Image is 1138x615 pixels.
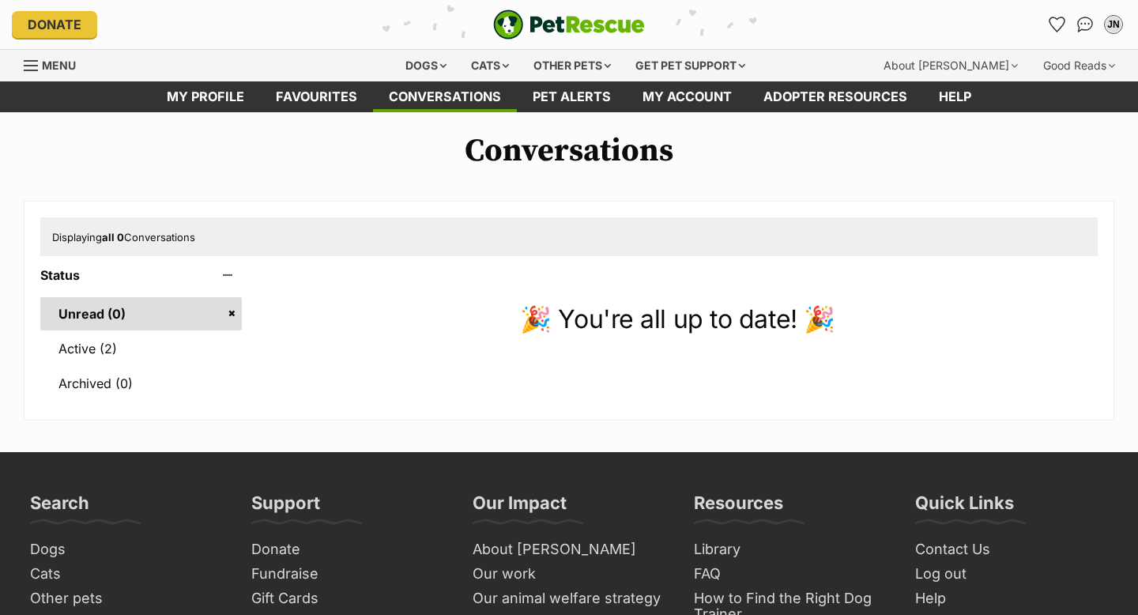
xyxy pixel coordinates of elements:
[1077,17,1094,32] img: chat-41dd97257d64d25036548639549fe6c8038ab92f7586957e7f3b1b290dea8141.svg
[748,81,923,112] a: Adopter resources
[258,300,1098,338] p: 🎉 You're all up to date! 🎉
[52,231,195,243] span: Displaying Conversations
[151,81,260,112] a: My profile
[40,297,242,330] a: Unread (0)
[245,538,450,562] a: Donate
[1044,12,1126,37] ul: Account quick links
[493,9,645,40] img: logo-e224e6f780fb5917bec1dbf3a21bbac754714ae5b6737aabdf751b685950b380.svg
[251,492,320,523] h3: Support
[42,58,76,72] span: Menu
[1106,17,1121,32] div: JN
[24,562,229,587] a: Cats
[1032,50,1126,81] div: Good Reads
[466,562,672,587] a: Our work
[466,587,672,611] a: Our animal welfare strategy
[40,332,242,365] a: Active (2)
[909,562,1114,587] a: Log out
[624,50,756,81] div: Get pet support
[12,11,97,38] a: Donate
[1072,12,1098,37] a: Conversations
[627,81,748,112] a: My account
[24,587,229,611] a: Other pets
[517,81,627,112] a: Pet alerts
[460,50,520,81] div: Cats
[40,367,242,400] a: Archived (0)
[466,538,672,562] a: About [PERSON_NAME]
[24,50,87,78] a: Menu
[24,538,229,562] a: Dogs
[923,81,987,112] a: Help
[688,538,893,562] a: Library
[245,587,450,611] a: Gift Cards
[1101,12,1126,37] button: My account
[694,492,783,523] h3: Resources
[40,268,242,282] header: Status
[909,538,1114,562] a: Contact Us
[688,562,893,587] a: FAQ
[102,231,124,243] strong: all 0
[245,562,450,587] a: Fundraise
[909,587,1114,611] a: Help
[30,492,89,523] h3: Search
[493,9,645,40] a: PetRescue
[872,50,1029,81] div: About [PERSON_NAME]
[522,50,622,81] div: Other pets
[915,492,1014,523] h3: Quick Links
[373,81,517,112] a: conversations
[473,492,567,523] h3: Our Impact
[1044,12,1069,37] a: Favourites
[260,81,373,112] a: Favourites
[394,50,458,81] div: Dogs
